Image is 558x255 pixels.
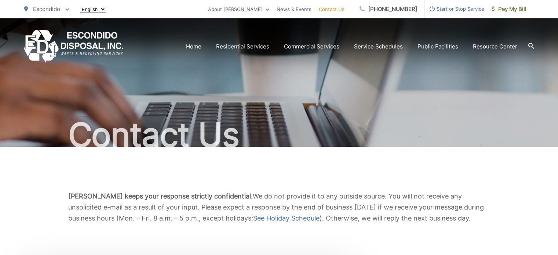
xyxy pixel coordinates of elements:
[24,30,124,63] a: EDCD logo. Return to the homepage.
[253,213,320,224] a: See Holiday Schedule
[284,42,339,51] a: Commercial Services
[216,42,269,51] a: Residential Services
[80,6,106,13] select: Select a language
[208,5,269,14] a: About [PERSON_NAME]
[473,42,517,51] a: Resource Center
[417,42,458,51] a: Public Facilities
[68,192,253,200] b: [PERSON_NAME] keeps your response strictly confidential.
[24,117,534,153] h1: Contact Us
[186,42,201,51] a: Home
[319,5,344,14] a: Contact Us
[277,5,311,14] a: News & Events
[33,6,60,12] span: Escondido
[492,5,526,14] span: Pay My Bill
[68,192,484,222] span: We do not provide it to any outside source. You will not receive any unsolicited e-mail as a resu...
[354,42,403,51] a: Service Schedules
